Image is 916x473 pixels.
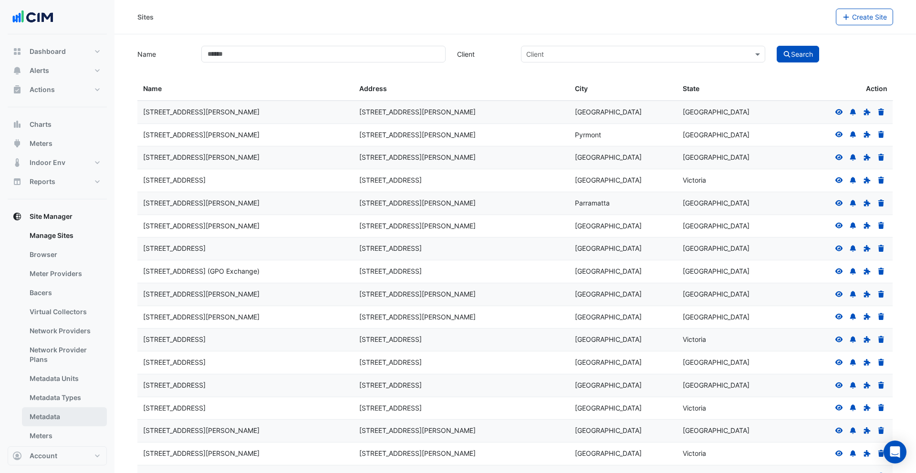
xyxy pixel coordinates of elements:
[359,130,564,141] div: [STREET_ADDRESS][PERSON_NAME]
[683,425,779,436] div: [GEOGRAPHIC_DATA]
[8,115,107,134] button: Charts
[30,85,55,94] span: Actions
[22,245,107,264] a: Browser
[683,221,779,232] div: [GEOGRAPHIC_DATA]
[877,199,885,207] a: Delete Site
[575,198,671,209] div: Parramatta
[877,267,885,275] a: Delete Site
[143,357,348,368] div: [STREET_ADDRESS]
[575,243,671,254] div: [GEOGRAPHIC_DATA]
[877,313,885,321] a: Delete Site
[451,46,515,62] label: Client
[575,130,671,141] div: Pyrmont
[12,85,22,94] app-icon: Actions
[877,381,885,389] a: Delete Site
[575,221,671,232] div: [GEOGRAPHIC_DATA]
[683,84,699,93] span: State
[30,158,65,167] span: Indoor Env
[877,244,885,252] a: Delete Site
[132,46,196,62] label: Name
[683,130,779,141] div: [GEOGRAPHIC_DATA]
[143,425,348,436] div: [STREET_ADDRESS][PERSON_NAME]
[143,130,348,141] div: [STREET_ADDRESS][PERSON_NAME]
[877,153,885,161] a: Delete Site
[683,243,779,254] div: [GEOGRAPHIC_DATA]
[143,380,348,391] div: [STREET_ADDRESS]
[359,107,564,118] div: [STREET_ADDRESS][PERSON_NAME]
[30,47,66,56] span: Dashboard
[8,207,107,226] button: Site Manager
[683,357,779,368] div: [GEOGRAPHIC_DATA]
[22,283,107,302] a: Bacers
[22,340,107,369] a: Network Provider Plans
[143,312,348,323] div: [STREET_ADDRESS][PERSON_NAME]
[30,120,52,129] span: Charts
[30,177,55,186] span: Reports
[877,108,885,116] a: Delete Site
[575,266,671,277] div: [GEOGRAPHIC_DATA]
[683,403,779,414] div: Victoria
[8,153,107,172] button: Indoor Env
[683,175,779,186] div: Victoria
[143,266,348,277] div: [STREET_ADDRESS] (GPO Exchange)
[12,158,22,167] app-icon: Indoor Env
[12,120,22,129] app-icon: Charts
[683,152,779,163] div: [GEOGRAPHIC_DATA]
[575,448,671,459] div: [GEOGRAPHIC_DATA]
[359,289,564,300] div: [STREET_ADDRESS][PERSON_NAME]
[877,290,885,298] a: Delete Site
[22,369,107,388] a: Metadata Units
[683,266,779,277] div: [GEOGRAPHIC_DATA]
[143,107,348,118] div: [STREET_ADDRESS][PERSON_NAME]
[8,80,107,99] button: Actions
[12,139,22,148] app-icon: Meters
[11,8,54,27] img: Company Logo
[683,448,779,459] div: Victoria
[12,47,22,56] app-icon: Dashboard
[22,426,107,445] a: Meters
[143,152,348,163] div: [STREET_ADDRESS][PERSON_NAME]
[359,221,564,232] div: [STREET_ADDRESS][PERSON_NAME]
[22,407,107,426] a: Metadata
[575,357,671,368] div: [GEOGRAPHIC_DATA]
[836,9,894,25] button: Create Site
[359,175,564,186] div: [STREET_ADDRESS]
[575,152,671,163] div: [GEOGRAPHIC_DATA]
[22,388,107,407] a: Metadata Types
[575,84,588,93] span: City
[575,380,671,391] div: [GEOGRAPHIC_DATA]
[143,175,348,186] div: [STREET_ADDRESS]
[777,46,820,62] button: Search
[683,380,779,391] div: [GEOGRAPHIC_DATA]
[359,84,387,93] span: Address
[143,289,348,300] div: [STREET_ADDRESS][PERSON_NAME]
[359,243,564,254] div: [STREET_ADDRESS]
[30,139,52,148] span: Meters
[22,321,107,340] a: Network Providers
[575,107,671,118] div: [GEOGRAPHIC_DATA]
[852,13,887,21] span: Create Site
[143,334,348,345] div: [STREET_ADDRESS]
[143,221,348,232] div: [STREET_ADDRESS][PERSON_NAME]
[359,152,564,163] div: [STREET_ADDRESS][PERSON_NAME]
[877,449,885,457] a: Delete Site
[683,289,779,300] div: [GEOGRAPHIC_DATA]
[30,66,49,75] span: Alerts
[8,446,107,465] button: Account
[8,61,107,80] button: Alerts
[359,425,564,436] div: [STREET_ADDRESS][PERSON_NAME]
[143,403,348,414] div: [STREET_ADDRESS]
[8,172,107,191] button: Reports
[143,243,348,254] div: [STREET_ADDRESS]
[683,198,779,209] div: [GEOGRAPHIC_DATA]
[30,212,73,221] span: Site Manager
[683,312,779,323] div: [GEOGRAPHIC_DATA]
[575,425,671,436] div: [GEOGRAPHIC_DATA]
[359,380,564,391] div: [STREET_ADDRESS]
[877,335,885,343] a: Delete Site
[359,403,564,414] div: [STREET_ADDRESS]
[575,175,671,186] div: [GEOGRAPHIC_DATA]
[359,334,564,345] div: [STREET_ADDRESS]
[575,312,671,323] div: [GEOGRAPHIC_DATA]
[884,441,906,463] div: Open Intercom Messenger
